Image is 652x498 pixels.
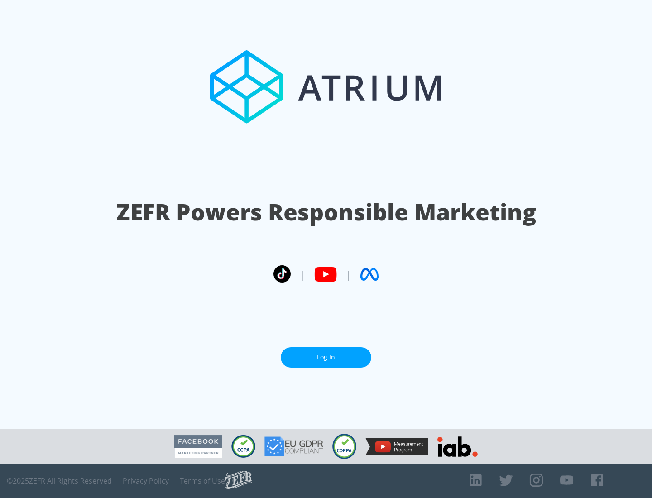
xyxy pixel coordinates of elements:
span: | [300,268,305,281]
img: Facebook Marketing Partner [174,435,222,458]
a: Log In [281,347,371,368]
img: CCPA Compliant [231,435,255,458]
a: Privacy Policy [123,476,169,485]
img: GDPR Compliant [264,436,323,456]
h1: ZEFR Powers Responsible Marketing [116,196,536,228]
a: Terms of Use [180,476,225,485]
span: | [346,268,351,281]
img: COPPA Compliant [332,434,356,459]
span: © 2025 ZEFR All Rights Reserved [7,476,112,485]
img: YouTube Measurement Program [365,438,428,455]
img: IAB [437,436,478,457]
